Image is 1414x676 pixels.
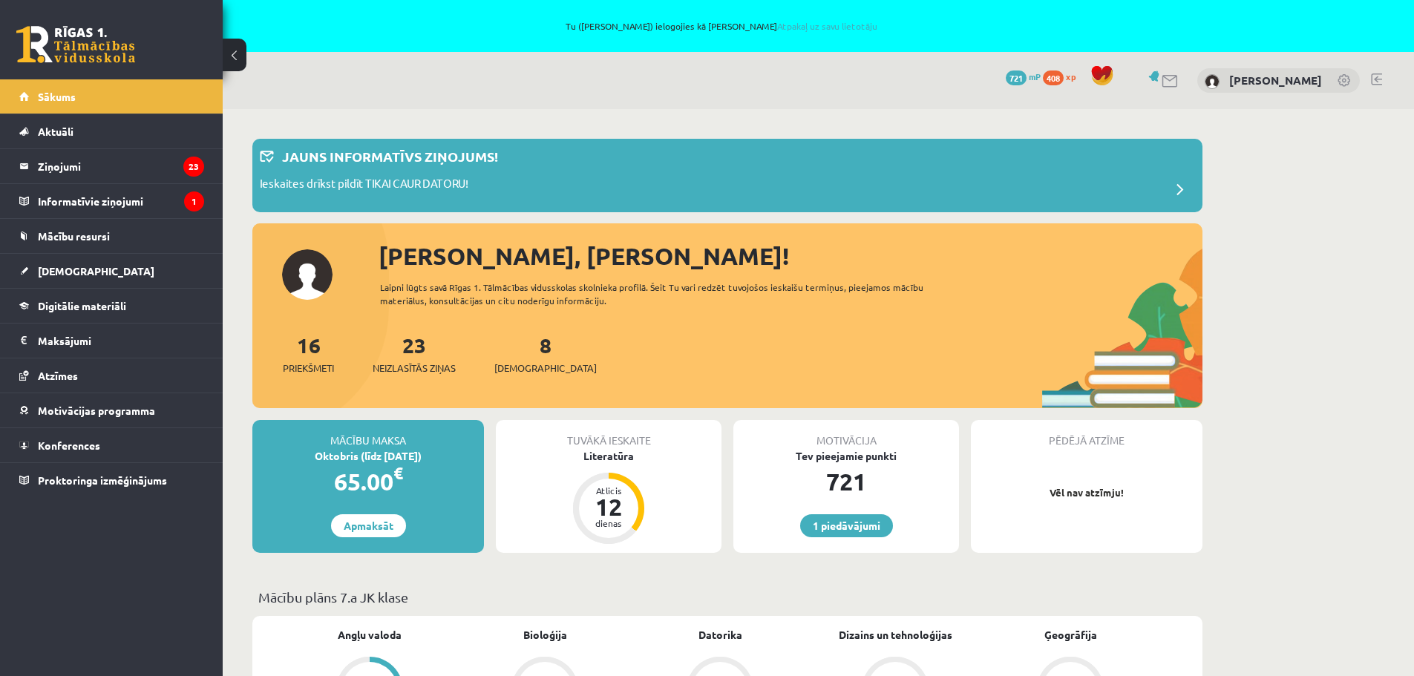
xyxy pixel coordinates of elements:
a: [PERSON_NAME] [1229,73,1322,88]
a: [DEMOGRAPHIC_DATA] [19,254,204,288]
span: Neizlasītās ziņas [373,361,456,375]
span: Aktuāli [38,125,73,138]
a: Informatīvie ziņojumi1 [19,184,204,218]
div: Motivācija [733,420,959,448]
a: 408 xp [1043,70,1083,82]
a: Rīgas 1. Tālmācības vidusskola [16,26,135,63]
span: Motivācijas programma [38,404,155,417]
legend: Informatīvie ziņojumi [38,184,204,218]
div: 65.00 [252,464,484,499]
a: Ģeogrāfija [1044,627,1097,643]
a: Digitālie materiāli [19,289,204,323]
span: Proktoringa izmēģinājums [38,473,167,487]
div: Tuvākā ieskaite [496,420,721,448]
span: Digitālie materiāli [38,299,126,312]
div: Tev pieejamie punkti [733,448,959,464]
a: Motivācijas programma [19,393,204,427]
a: Maksājumi [19,324,204,358]
p: Vēl nav atzīmju! [978,485,1195,500]
a: 8[DEMOGRAPHIC_DATA] [494,332,597,375]
a: Ziņojumi23 [19,149,204,183]
a: 23Neizlasītās ziņas [373,332,456,375]
p: Ieskaites drīkst pildīt TIKAI CAUR DATORU! [260,175,468,196]
span: 721 [1006,70,1027,85]
i: 23 [183,157,204,177]
span: Tu ([PERSON_NAME]) ielogojies kā [PERSON_NAME] [171,22,1273,30]
span: Konferences [38,439,100,452]
p: Mācību plāns 7.a JK klase [258,587,1197,607]
div: 12 [586,495,631,519]
span: [DEMOGRAPHIC_DATA] [38,264,154,278]
a: Datorika [698,627,742,643]
a: Sākums [19,79,204,114]
legend: Maksājumi [38,324,204,358]
legend: Ziņojumi [38,149,204,183]
div: Pēdējā atzīme [971,420,1202,448]
p: Jauns informatīvs ziņojums! [282,146,498,166]
a: Atzīmes [19,358,204,393]
span: [DEMOGRAPHIC_DATA] [494,361,597,375]
div: Oktobris (līdz [DATE]) [252,448,484,464]
div: Mācību maksa [252,420,484,448]
i: 1 [184,191,204,211]
span: 408 [1043,70,1064,85]
a: Jauns informatīvs ziņojums! Ieskaites drīkst pildīt TIKAI CAUR DATORU! [260,146,1195,205]
a: 1 piedāvājumi [800,514,893,537]
span: Sākums [38,90,76,103]
a: 16Priekšmeti [283,332,334,375]
a: Proktoringa izmēģinājums [19,463,204,497]
div: [PERSON_NAME], [PERSON_NAME]! [379,238,1202,274]
span: Mācību resursi [38,229,110,243]
div: Laipni lūgts savā Rīgas 1. Tālmācības vidusskolas skolnieka profilā. Šeit Tu vari redzēt tuvojošo... [380,280,950,307]
a: Konferences [19,428,204,462]
span: Atzīmes [38,369,78,382]
div: dienas [586,519,631,528]
a: 721 mP [1006,70,1041,82]
div: Literatūra [496,448,721,464]
a: Bioloģija [523,627,567,643]
a: Aktuāli [19,114,204,148]
span: mP [1029,70,1041,82]
a: Angļu valoda [338,627,402,643]
a: Dizains un tehnoloģijas [839,627,952,643]
div: Atlicis [586,486,631,495]
a: Apmaksāt [331,514,406,537]
div: 721 [733,464,959,499]
span: € [393,462,403,484]
span: Priekšmeti [283,361,334,375]
a: Literatūra Atlicis 12 dienas [496,448,721,546]
span: xp [1066,70,1076,82]
a: Atpakaļ uz savu lietotāju [777,20,877,32]
a: Mācību resursi [19,219,204,253]
img: Kristofers Vasiļjevs [1205,74,1220,89]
